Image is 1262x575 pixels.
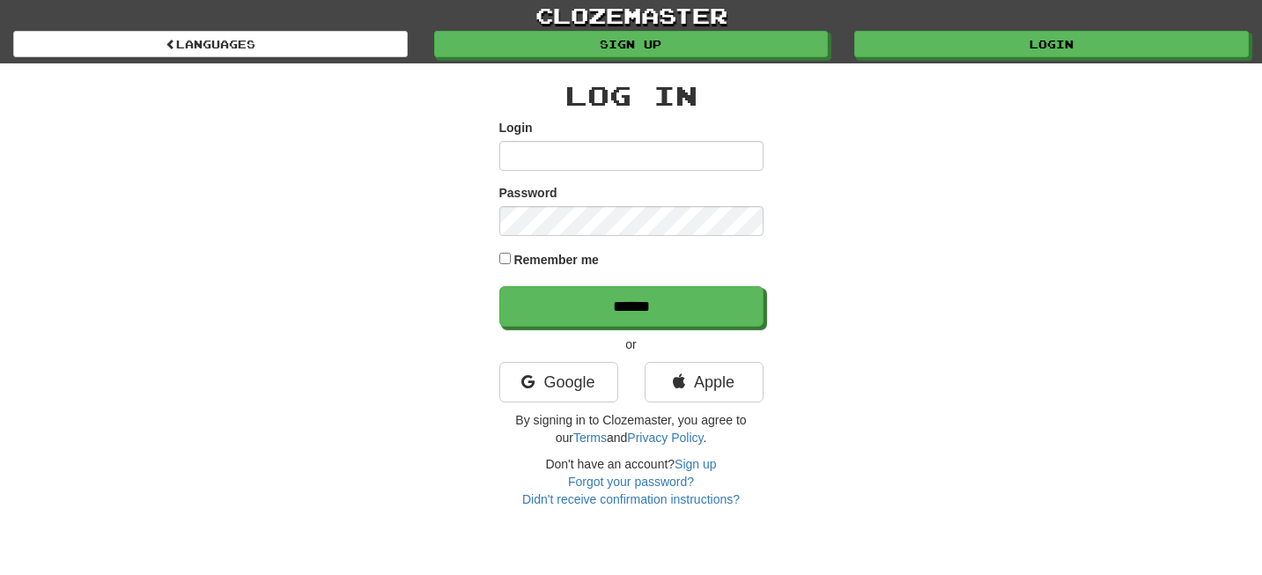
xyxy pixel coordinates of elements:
label: Login [499,119,533,136]
a: Login [854,31,1249,57]
a: Forgot your password? [568,475,694,489]
label: Password [499,184,557,202]
a: Didn't receive confirmation instructions? [522,492,740,506]
a: Privacy Policy [627,431,703,445]
a: Sign up [434,31,829,57]
p: or [499,335,764,353]
a: Google [499,362,618,402]
a: Terms [573,431,607,445]
a: Languages [13,31,408,57]
div: Don't have an account? [499,455,764,508]
a: Apple [645,362,764,402]
label: Remember me [513,251,599,269]
p: By signing in to Clozemaster, you agree to our and . [499,411,764,446]
a: Sign up [675,457,716,471]
h2: Log In [499,81,764,110]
